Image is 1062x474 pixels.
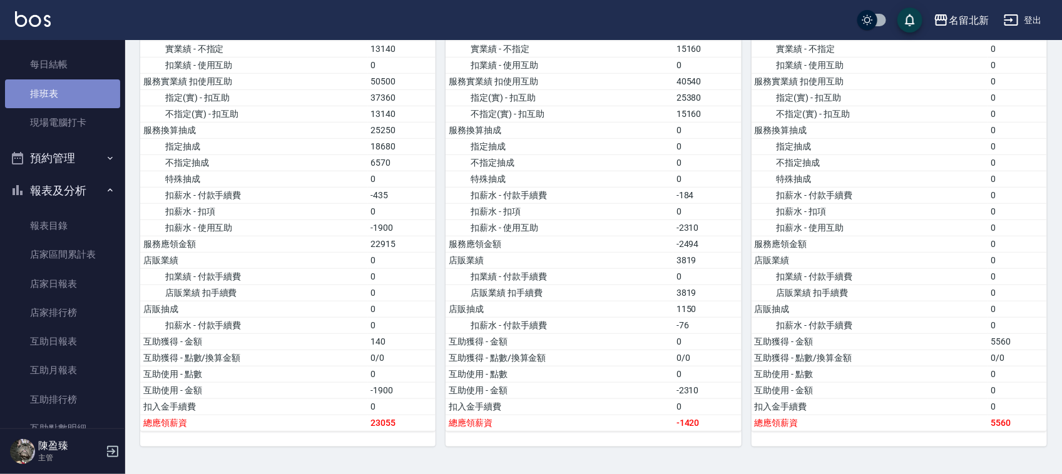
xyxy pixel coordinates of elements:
td: 0/0 [988,350,1047,366]
td: 140 [368,333,436,350]
a: 排班表 [5,79,120,108]
td: 0 [673,122,742,138]
td: 服務換算抽成 [140,122,368,138]
td: 指定抽成 [446,138,673,154]
td: 扣薪水 - 使用互助 [140,219,368,236]
button: 預約管理 [5,142,120,174]
td: 13140 [368,41,436,57]
td: 0 [988,73,1047,89]
td: 指定(實) - 扣互助 [752,89,988,106]
td: -435 [368,187,436,203]
td: 店販抽成 [752,301,988,317]
td: 實業績 - 不指定 [446,41,673,57]
td: 店販業績 [140,252,368,268]
td: 0 [368,398,436,415]
td: 扣業績 - 付款手續費 [446,268,673,285]
td: 13140 [368,106,436,122]
td: 50500 [368,73,436,89]
td: 扣入金手續費 [752,398,988,415]
td: 特殊抽成 [140,171,368,187]
td: 服務換算抽成 [446,122,673,138]
td: 指定(實) - 扣互助 [140,89,368,106]
td: 0 [988,203,1047,219]
td: 實業績 - 不指定 [140,41,368,57]
td: 特殊抽成 [446,171,673,187]
td: 0 [673,57,742,73]
td: 實業績 - 不指定 [752,41,988,57]
td: 0 [673,138,742,154]
td: 0 [988,171,1047,187]
td: 店販業績 扣手續費 [446,285,673,301]
td: 扣薪水 - 付款手續費 [446,317,673,333]
td: 0 [988,285,1047,301]
td: 15160 [673,106,742,122]
td: 店販業績 [752,252,988,268]
td: 扣薪水 - 付款手續費 [752,317,988,333]
td: 15160 [673,41,742,57]
td: 互助使用 - 點數 [752,366,988,382]
td: 扣業績 - 使用互助 [752,57,988,73]
td: 店販業績 扣手續費 [752,285,988,301]
td: 互助獲得 - 金額 [140,333,368,350]
td: 1150 [673,301,742,317]
td: 0 [988,106,1047,122]
td: 店販抽成 [446,301,673,317]
img: Person [10,439,35,464]
h5: 陳盈臻 [38,440,102,452]
td: 扣薪水 - 扣項 [446,203,673,219]
td: 18680 [368,138,436,154]
td: 0 [673,333,742,350]
td: 6570 [368,154,436,171]
td: 0 [368,252,436,268]
td: 不指定(實) - 扣互助 [446,106,673,122]
td: 扣薪水 - 付款手續費 [446,187,673,203]
td: 互助使用 - 金額 [752,382,988,398]
p: 主管 [38,452,102,463]
td: 3819 [673,285,742,301]
td: 0 [368,366,436,382]
td: 互助獲得 - 點數/換算金額 [446,350,673,366]
td: 不指定抽成 [752,154,988,171]
td: 服務實業績 扣使用互助 [446,73,673,89]
td: 指定(實) - 扣互助 [446,89,673,106]
td: 互助獲得 - 金額 [446,333,673,350]
td: 25380 [673,89,742,106]
td: 0 [988,57,1047,73]
td: 指定抽成 [752,138,988,154]
a: 店家日報表 [5,270,120,298]
a: 互助點數明細 [5,414,120,443]
td: 40540 [673,73,742,89]
a: 店家區間累計表 [5,240,120,269]
div: 名留北新 [949,13,989,28]
td: 扣業績 - 付款手續費 [140,268,368,285]
td: 0 [368,285,436,301]
td: 0 [673,203,742,219]
td: 0 [988,236,1047,252]
td: 扣業績 - 付款手續費 [752,268,988,285]
a: 現場電腦打卡 [5,108,120,137]
td: 37360 [368,89,436,106]
td: 22915 [368,236,436,252]
td: 扣薪水 - 使用互助 [446,219,673,236]
td: -76 [673,317,742,333]
td: 互助使用 - 金額 [446,382,673,398]
td: 0 [988,41,1047,57]
td: 服務換算抽成 [752,122,988,138]
td: 扣薪水 - 付款手續費 [752,187,988,203]
td: -184 [673,187,742,203]
td: 0 [988,154,1047,171]
td: 不指定抽成 [140,154,368,171]
button: 報表及分析 [5,174,120,207]
td: 5560 [988,333,1047,350]
td: -1420 [673,415,742,431]
td: 扣業績 - 使用互助 [446,57,673,73]
a: 報表目錄 [5,211,120,240]
td: 扣薪水 - 扣項 [140,203,368,219]
td: 服務應領金額 [140,236,368,252]
td: 服務實業績 扣使用互助 [140,73,368,89]
a: 互助月報表 [5,356,120,385]
td: -2310 [673,219,742,236]
td: 0 [988,252,1047,268]
td: 服務實業績 扣使用互助 [752,73,988,89]
td: 0 [673,268,742,285]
